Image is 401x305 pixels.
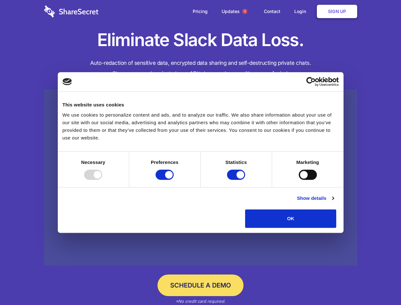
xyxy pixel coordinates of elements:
a: Pricing [186,2,214,21]
strong: Necessary [81,159,105,165]
a: Schedule a Demo [157,274,244,296]
span: 1 [242,9,247,14]
button: OK [245,209,336,228]
strong: Marketing [296,159,319,165]
a: Show details [297,194,334,202]
img: logo-wordmark-white-trans-d4663122ce5f474addd5e946df7df03e33cb6a1c49d2221995e7729f52c070b2.svg [44,5,98,17]
img: logo [63,78,72,85]
a: Contact [257,2,287,21]
strong: Statistics [225,159,247,165]
a: Sign Up [317,5,357,18]
h4: Auto-redaction of sensitive data, encrypted data sharing and self-destructing private chats. Shar... [44,58,357,79]
div: This website uses cookies [63,101,339,109]
div: We use cookies to personalize content and ads, and to analyze our traffic. We also share informat... [63,111,339,142]
h1: Eliminate Slack Data Loss. [44,29,357,51]
em: *No credit card required. [176,299,225,304]
a: Usercentrics Cookiebot - opens in a new window [283,77,339,86]
a: Login [288,2,316,21]
strong: Preferences [151,159,178,165]
a: Wistia video thumbnail [44,90,357,266]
